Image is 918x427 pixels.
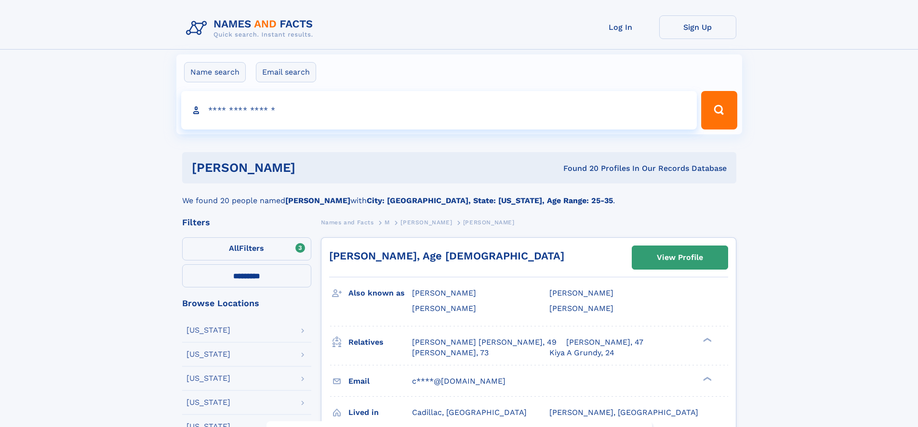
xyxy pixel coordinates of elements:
div: [US_STATE] [186,350,230,358]
div: Filters [182,218,311,227]
div: We found 20 people named with . [182,183,736,207]
b: City: [GEOGRAPHIC_DATA], State: [US_STATE], Age Range: 25-35 [367,196,613,205]
span: [PERSON_NAME] [400,219,452,226]
a: [PERSON_NAME], 73 [412,348,489,358]
div: Browse Locations [182,299,311,308]
a: Log In [582,15,659,39]
div: View Profile [657,246,703,269]
div: ❯ [701,336,712,343]
a: [PERSON_NAME] [PERSON_NAME], 49 [412,337,557,348]
a: Names and Facts [321,216,374,228]
b: [PERSON_NAME] [285,196,350,205]
span: [PERSON_NAME] [412,304,476,313]
a: Sign Up [659,15,736,39]
span: M [385,219,390,226]
div: [US_STATE] [186,399,230,406]
a: Kiya A Grundy, 24 [549,348,614,358]
span: [PERSON_NAME] [412,288,476,298]
span: [PERSON_NAME] [549,288,613,298]
a: View Profile [632,246,728,269]
span: [PERSON_NAME] [549,304,613,313]
h3: Relatives [348,334,412,350]
a: [PERSON_NAME], 47 [566,337,643,348]
div: [US_STATE] [186,326,230,334]
span: Cadillac, [GEOGRAPHIC_DATA] [412,408,527,417]
span: [PERSON_NAME], [GEOGRAPHIC_DATA] [549,408,698,417]
h3: Also known as [348,285,412,301]
h3: Lived in [348,404,412,421]
div: Found 20 Profiles In Our Records Database [429,163,727,174]
a: M [385,216,390,228]
label: Email search [256,62,316,82]
a: [PERSON_NAME] [400,216,452,228]
h1: [PERSON_NAME] [192,162,429,174]
div: [US_STATE] [186,375,230,382]
div: ❯ [701,375,712,382]
span: [PERSON_NAME] [463,219,515,226]
input: search input [181,91,697,129]
a: [PERSON_NAME], Age [DEMOGRAPHIC_DATA] [329,250,564,262]
img: Logo Names and Facts [182,15,321,41]
button: Search Button [701,91,737,129]
h3: Email [348,373,412,389]
label: Name search [184,62,246,82]
span: All [229,244,239,253]
label: Filters [182,237,311,260]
